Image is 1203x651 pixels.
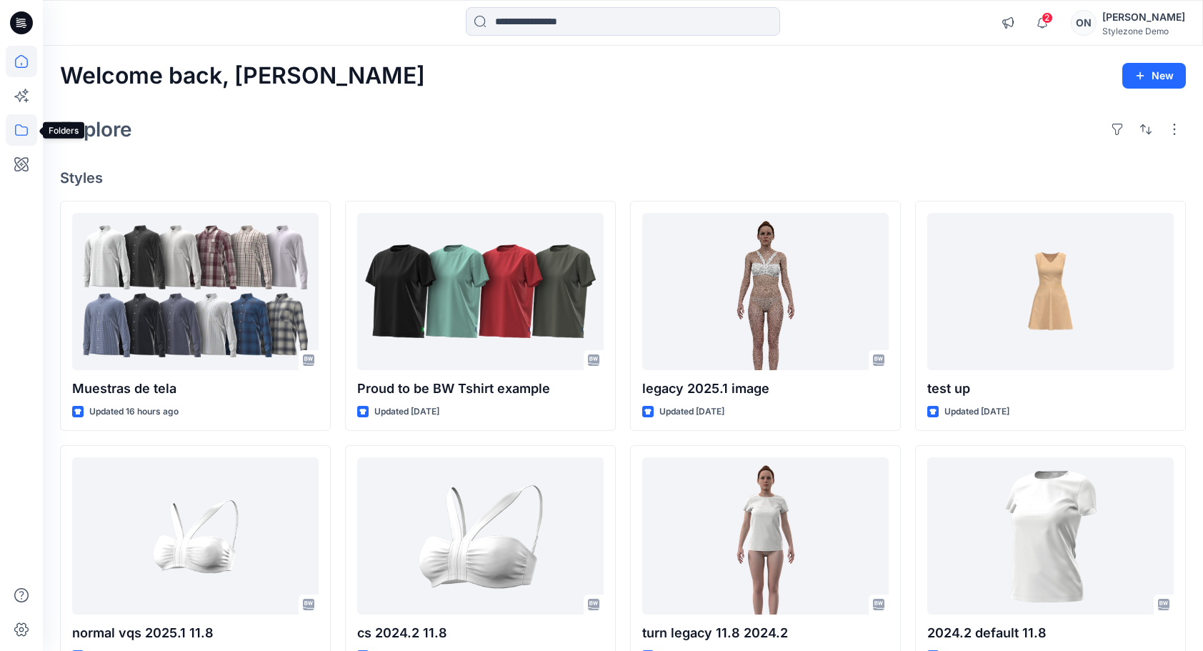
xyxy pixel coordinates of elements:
[944,404,1009,419] p: Updated [DATE]
[374,404,439,419] p: Updated [DATE]
[72,213,319,370] a: Muestras de tela
[357,213,604,370] a: Proud to be BW Tshirt example
[357,457,604,615] a: cs 2024.2 11.8
[927,379,1174,399] p: test up
[72,379,319,399] p: Muestras de tela
[927,213,1174,370] a: test up
[1042,12,1053,24] span: 2
[642,623,889,643] p: turn legacy 11.8 2024.2
[357,379,604,399] p: Proud to be BW Tshirt example
[927,623,1174,643] p: 2024.2 default 11.8
[659,404,724,419] p: Updated [DATE]
[927,457,1174,615] a: 2024.2 default 11.8
[1102,26,1185,36] div: Stylezone Demo
[1102,9,1185,26] div: [PERSON_NAME]
[89,404,179,419] p: Updated 16 hours ago
[60,63,425,89] h2: Welcome back, [PERSON_NAME]
[642,213,889,370] a: legacy 2025.1 image
[60,169,1186,187] h4: Styles
[72,457,319,615] a: normal vqs 2025.1 11.8
[642,379,889,399] p: legacy 2025.1 image
[72,623,319,643] p: normal vqs 2025.1 11.8
[357,623,604,643] p: cs 2024.2 11.8
[1071,10,1097,36] div: ON
[60,118,132,141] h2: Explore
[642,457,889,615] a: turn legacy 11.8 2024.2
[1122,63,1186,89] button: New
